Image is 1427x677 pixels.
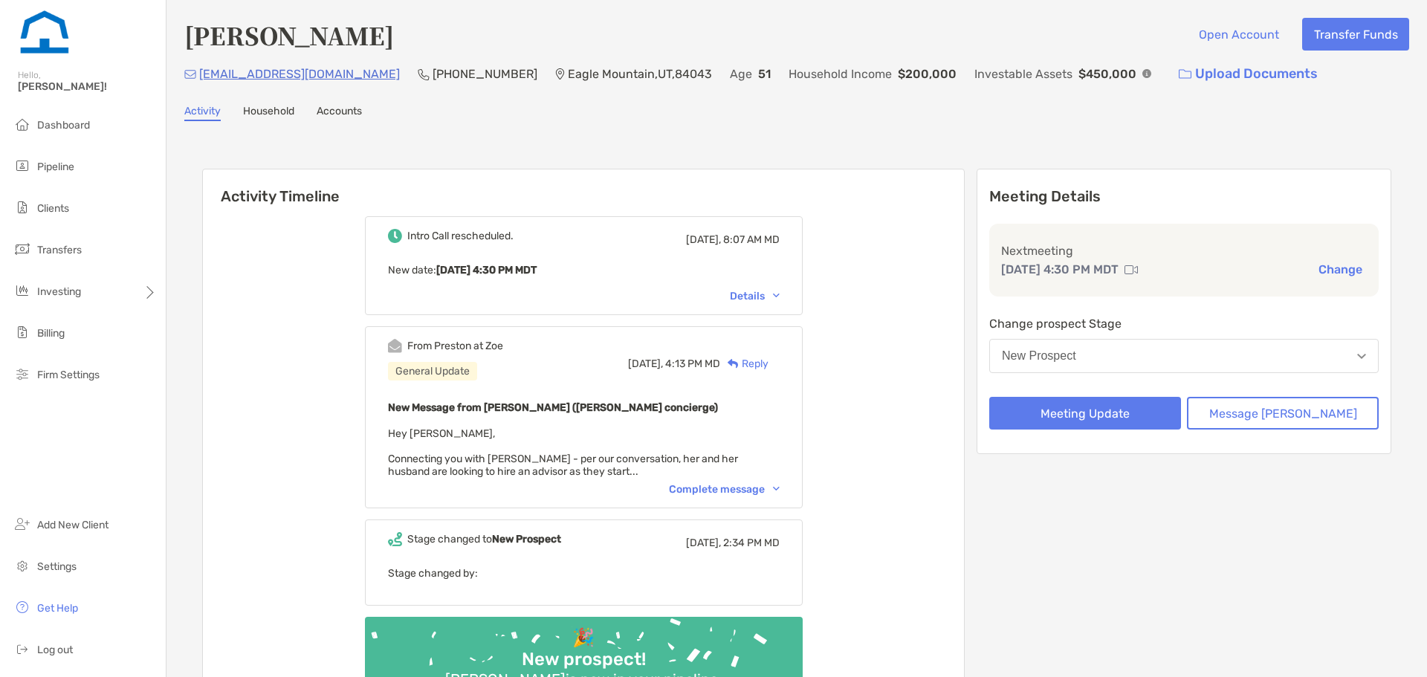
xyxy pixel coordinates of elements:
[723,233,780,246] span: 8:07 AM MD
[723,537,780,549] span: 2:34 PM MD
[989,339,1379,373] button: New Prospect
[18,6,71,59] img: Zoe Logo
[13,598,31,616] img: get-help icon
[388,532,402,546] img: Event icon
[37,644,73,656] span: Log out
[37,161,74,173] span: Pipeline
[388,401,718,414] b: New Message from [PERSON_NAME] ([PERSON_NAME] concierge)
[974,65,1072,83] p: Investable Assets
[199,65,400,83] p: [EMAIL_ADDRESS][DOMAIN_NAME]
[989,187,1379,206] p: Meeting Details
[388,229,402,243] img: Event icon
[989,397,1181,430] button: Meeting Update
[1169,58,1327,90] a: Upload Documents
[13,640,31,658] img: logout icon
[730,290,780,302] div: Details
[628,357,663,370] span: [DATE],
[18,80,157,93] span: [PERSON_NAME]!
[1142,69,1151,78] img: Info Icon
[13,515,31,533] img: add_new_client icon
[686,537,721,549] span: [DATE],
[665,357,720,370] span: 4:13 PM MD
[388,339,402,353] img: Event icon
[317,105,362,121] a: Accounts
[566,627,601,649] div: 🎉
[13,198,31,216] img: clients icon
[1314,262,1367,277] button: Change
[1357,354,1366,359] img: Open dropdown arrow
[13,323,31,341] img: billing icon
[37,560,77,573] span: Settings
[418,68,430,80] img: Phone Icon
[388,564,780,583] p: Stage changed by:
[433,65,537,83] p: [PHONE_NUMBER]
[1302,18,1409,51] button: Transfer Funds
[669,483,780,496] div: Complete message
[516,649,652,670] div: New prospect!
[388,427,738,478] span: Hey [PERSON_NAME], Connecting you with [PERSON_NAME] - per our conversation, her and her husband ...
[184,18,394,52] h4: [PERSON_NAME]
[37,202,69,215] span: Clients
[37,285,81,298] span: Investing
[1187,18,1290,51] button: Open Account
[773,487,780,491] img: Chevron icon
[407,340,503,352] div: From Preston at Zoe
[1078,65,1136,83] p: $450,000
[13,240,31,258] img: transfers icon
[37,119,90,132] span: Dashboard
[13,365,31,383] img: firm-settings icon
[436,264,537,276] b: [DATE] 4:30 PM MDT
[686,233,721,246] span: [DATE],
[407,533,561,545] div: Stage changed to
[789,65,892,83] p: Household Income
[184,105,221,121] a: Activity
[1179,69,1191,80] img: button icon
[1001,260,1119,279] p: [DATE] 4:30 PM MDT
[37,602,78,615] span: Get Help
[1001,242,1367,260] p: Next meeting
[37,244,82,256] span: Transfers
[13,115,31,133] img: dashboard icon
[37,327,65,340] span: Billing
[758,65,771,83] p: 51
[388,362,477,380] div: General Update
[388,261,780,279] p: New date :
[1125,264,1138,276] img: communication type
[730,65,752,83] p: Age
[492,533,561,545] b: New Prospect
[1002,349,1076,363] div: New Prospect
[773,294,780,298] img: Chevron icon
[555,68,565,80] img: Location Icon
[184,70,196,79] img: Email Icon
[568,65,712,83] p: Eagle Mountain , UT , 84043
[13,157,31,175] img: pipeline icon
[13,282,31,299] img: investing icon
[13,557,31,574] img: settings icon
[728,359,739,369] img: Reply icon
[720,356,768,372] div: Reply
[203,169,964,205] h6: Activity Timeline
[1187,397,1379,430] button: Message [PERSON_NAME]
[37,519,109,531] span: Add New Client
[898,65,957,83] p: $200,000
[37,369,100,381] span: Firm Settings
[243,105,294,121] a: Household
[407,230,514,242] div: Intro Call rescheduled.
[989,314,1379,333] p: Change prospect Stage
